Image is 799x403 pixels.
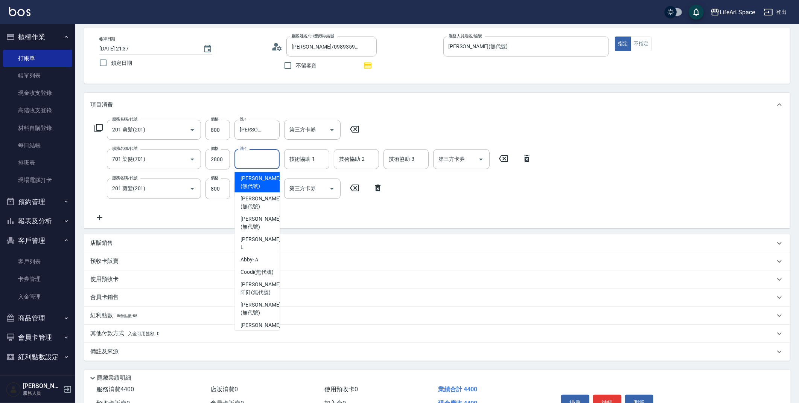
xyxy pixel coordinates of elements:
[240,174,280,190] span: [PERSON_NAME] (無代號)
[3,270,72,288] a: 卡券管理
[186,183,198,195] button: Open
[449,33,482,39] label: 服務人員姓名/編號
[3,231,72,250] button: 客戶管理
[240,268,274,276] span: Coodi (無代號)
[112,175,137,181] label: 服務名稱/代號
[240,321,280,337] span: [PERSON_NAME] (無代號)
[99,36,115,42] label: 帳單日期
[111,59,132,67] span: 鎖定日期
[84,325,790,343] div: 其他付款方式入金可用餘額: 0
[117,314,138,318] span: 剩餘點數: 55
[84,234,790,252] div: 店販銷售
[23,382,61,390] h5: [PERSON_NAME]
[292,33,335,39] label: 顧客姓名/手機號碼/編號
[90,311,137,320] p: 紅利點數
[3,119,72,137] a: 材料自購登錄
[84,289,790,307] div: 會員卡銷售
[3,154,72,171] a: 排班表
[720,8,755,17] div: LifeArt Space
[296,62,317,70] span: 不留客資
[708,5,758,20] button: LifeArt Space
[3,50,72,67] a: 打帳單
[90,330,160,338] p: 其他付款方式
[211,146,219,151] label: 價格
[438,386,477,393] span: 業績合計 4400
[96,386,134,393] span: 服務消費 4400
[3,27,72,47] button: 櫃檯作業
[9,7,30,16] img: Logo
[211,175,219,181] label: 價格
[199,40,217,58] button: Choose date, selected date is 2025-08-16
[186,124,198,136] button: Open
[6,382,21,397] img: Person
[3,84,72,102] a: 現金收支登錄
[240,215,280,231] span: [PERSON_NAME] (無代號)
[90,293,119,301] p: 會員卡銷售
[210,386,238,393] span: 店販消費 0
[84,270,790,289] div: 使用預收卡
[3,192,72,212] button: 預約管理
[186,153,198,165] button: Open
[475,153,487,165] button: Open
[240,116,247,122] label: 洗-1
[240,235,282,251] span: [PERSON_NAME] -L
[240,195,280,211] span: [PERSON_NAME] (無代號)
[3,171,72,189] a: 現場電腦打卡
[112,146,137,151] label: 服務名稱/代號
[240,301,280,317] span: [PERSON_NAME] (無代號)
[84,252,790,270] div: 預收卡販賣
[3,67,72,84] a: 帳單列表
[3,211,72,231] button: 報表及分析
[23,390,61,397] p: 服務人員
[240,146,247,151] label: 洗-1
[240,281,280,296] span: [PERSON_NAME]阡阡 (無代號)
[3,288,72,305] a: 入金管理
[84,343,790,361] div: 備註及來源
[3,347,72,367] button: 紅利點數設定
[3,253,72,270] a: 客戶列表
[90,275,119,283] p: 使用預收卡
[326,183,338,195] button: Open
[112,116,137,122] label: 服務名稱/代號
[128,331,160,336] span: 入金可用餘額: 0
[3,137,72,154] a: 每日結帳
[689,5,704,20] button: save
[240,256,259,264] span: Abby -Ａ
[211,116,219,122] label: 價格
[615,37,631,51] button: 指定
[90,257,119,265] p: 預收卡販賣
[99,43,196,55] input: YYYY/MM/DD hh:mm
[631,37,652,51] button: 不指定
[90,239,113,247] p: 店販銷售
[84,307,790,325] div: 紅利點數剩餘點數: 55
[324,386,358,393] span: 使用預收卡 0
[90,101,113,109] p: 項目消費
[3,328,72,347] button: 會員卡管理
[761,5,790,19] button: 登出
[3,308,72,328] button: 商品管理
[97,374,131,382] p: 隱藏業績明細
[3,102,72,119] a: 高階收支登錄
[84,93,790,117] div: 項目消費
[90,348,119,356] p: 備註及來源
[326,124,338,136] button: Open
